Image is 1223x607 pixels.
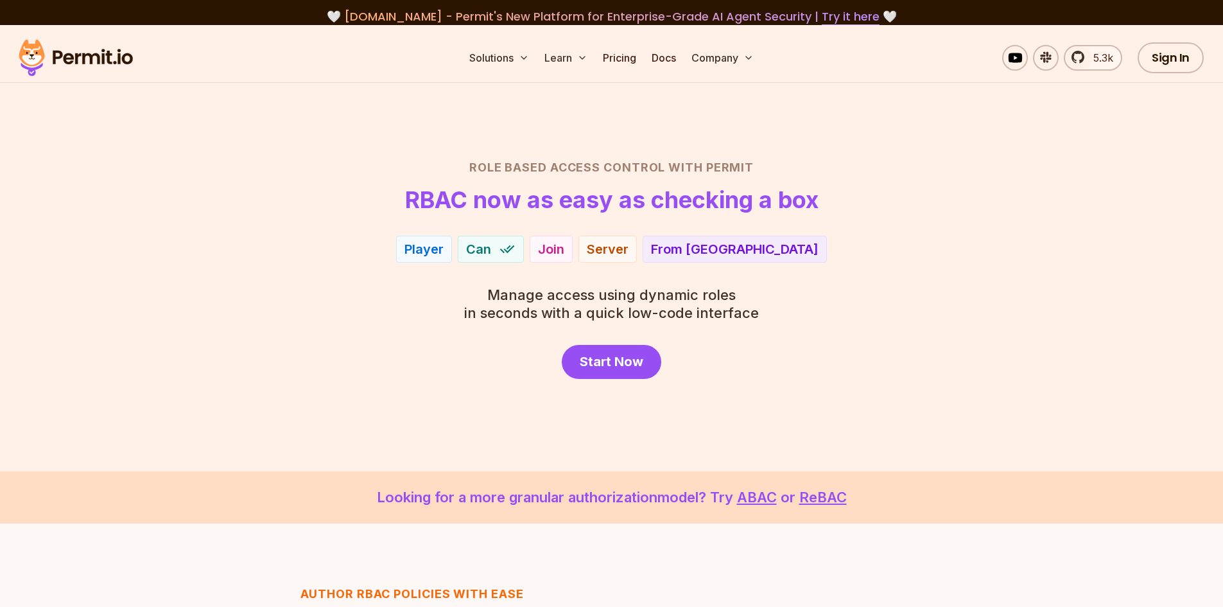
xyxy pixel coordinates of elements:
[538,240,564,258] div: Join
[31,8,1192,26] div: 🤍 🤍
[404,240,444,258] div: Player
[668,159,754,177] span: with Permit
[31,487,1192,508] p: Looking for a more granular authorization model? Try or
[539,45,593,71] button: Learn
[646,45,681,71] a: Docs
[562,345,661,379] a: Start Now
[1064,45,1122,71] a: 5.3k
[464,45,534,71] button: Solutions
[598,45,641,71] a: Pricing
[822,8,880,25] a: Try it here
[464,286,759,304] span: Manage access using dynamic roles
[405,187,819,213] h1: RBAC now as easy as checking a box
[464,286,759,322] p: in seconds with a quick low-code interface
[651,240,819,258] div: From [GEOGRAPHIC_DATA]
[13,36,139,80] img: Permit logo
[799,489,847,506] a: ReBAC
[580,353,643,371] span: Start Now
[300,585,651,603] h3: Author RBAC POLICIES with EASE
[686,45,759,71] button: Company
[162,159,1061,177] h2: Role Based Access Control
[737,489,777,506] a: ABAC
[587,240,629,258] div: Server
[344,8,880,24] span: [DOMAIN_NAME] - Permit's New Platform for Enterprise-Grade AI Agent Security |
[466,240,491,258] span: Can
[1086,50,1113,66] span: 5.3k
[1138,42,1204,73] a: Sign In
